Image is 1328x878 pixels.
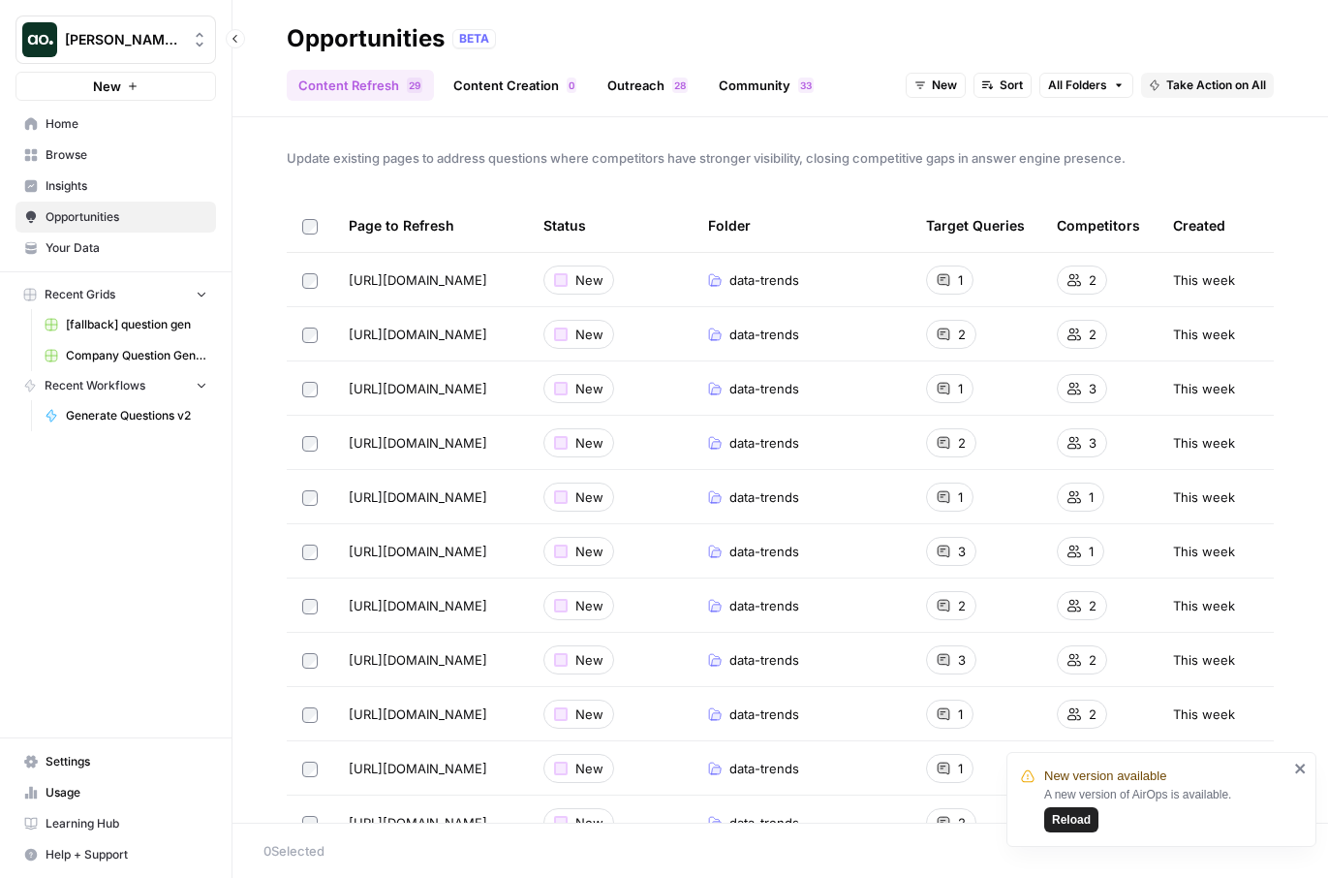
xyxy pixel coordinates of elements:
span: 2 [958,325,966,344]
div: A new version of AirOps is available. [1044,786,1288,832]
span: Recent Grids [45,286,115,303]
button: Help + Support [15,839,216,870]
span: [PERSON_NAME] Test [65,30,182,49]
span: [URL][DOMAIN_NAME] [349,433,487,453]
span: New [575,433,603,453]
span: [URL][DOMAIN_NAME] [349,542,487,561]
a: [fallback] question gen [36,309,216,340]
span: Opportunities [46,208,207,226]
div: 0 Selected [263,841,1297,861]
span: [URL][DOMAIN_NAME] [349,596,487,615]
button: New [15,72,216,101]
a: Usage [15,777,216,808]
button: Workspace: Dillon Test [15,16,216,64]
span: 1 [958,705,963,724]
span: Help + Support [46,846,207,863]
a: Your Data [15,233,216,264]
span: [URL][DOMAIN_NAME] [349,325,487,344]
span: [URL][DOMAIN_NAME] [349,705,487,724]
span: 3 [800,78,806,93]
a: Company Question Generation [36,340,216,371]
div: BETA [452,29,496,48]
span: data-trends [729,270,799,290]
span: New [575,759,603,778]
a: Outreach28 [596,70,699,101]
div: Folder [708,199,751,252]
span: 9 [415,78,420,93]
span: [URL][DOMAIN_NAME] [349,650,487,670]
div: Opportunities [287,23,445,54]
span: data-trends [729,542,799,561]
span: 2 [1089,325,1096,344]
span: 2 [1089,650,1096,670]
span: Recent Workflows [45,377,145,394]
span: This week [1173,433,1235,453]
a: Content Creation0 [442,70,588,101]
span: 3 [958,650,966,670]
span: New [575,596,603,615]
span: Update existing pages to address questions where competitors have stronger visibility, closing co... [287,148,1274,168]
span: Browse [46,146,207,164]
span: New [575,542,603,561]
span: New [575,325,603,344]
span: data-trends [729,596,799,615]
button: All Folders [1039,73,1133,98]
a: Generate Questions v2 [36,400,216,431]
button: New [906,73,966,98]
span: 2 [409,78,415,93]
span: This week [1173,487,1235,507]
span: This week [1173,650,1235,670]
div: Competitors [1057,199,1140,252]
span: Insights [46,177,207,195]
span: 0 [569,78,574,93]
span: data-trends [729,433,799,453]
span: New [932,77,957,94]
span: All Folders [1048,77,1107,94]
button: close [1294,761,1308,776]
span: 1 [1089,542,1094,561]
div: 0 [567,78,576,93]
span: data-trends [729,379,799,398]
span: 1 [958,487,963,507]
span: Usage [46,784,207,801]
span: 2 [1089,270,1096,290]
span: 3 [806,78,812,93]
button: Recent Workflows [15,371,216,400]
span: New [575,487,603,507]
div: Target Queries [926,199,1025,252]
span: This week [1173,379,1235,398]
span: data-trends [729,487,799,507]
div: Status [543,199,586,252]
span: This week [1173,542,1235,561]
span: [URL][DOMAIN_NAME] [349,270,487,290]
span: Learning Hub [46,815,207,832]
span: Reload [1052,811,1091,829]
span: This week [1173,325,1235,344]
div: Created [1173,199,1225,252]
span: 2 [958,813,966,832]
span: 2 [1089,596,1096,615]
span: This week [1173,270,1235,290]
a: Opportunities [15,202,216,233]
span: 1 [958,759,963,778]
span: 1 [1089,487,1094,507]
div: Page to Refresh [349,199,512,252]
div: 28 [672,78,688,93]
button: Take Action on All [1141,73,1274,98]
a: Community33 [707,70,825,101]
span: 3 [958,542,966,561]
a: Content Refresh29 [287,70,434,101]
span: New [575,705,603,724]
a: Settings [15,746,216,777]
img: Dillon Test Logo [22,22,57,57]
span: 2 [958,433,966,453]
span: [URL][DOMAIN_NAME] [349,813,487,832]
span: Home [46,115,207,133]
span: 1 [958,379,963,398]
button: Recent Grids [15,280,216,309]
span: New [93,77,121,96]
span: Sort [1000,77,1023,94]
span: 8 [680,78,686,93]
span: New [575,650,603,670]
span: data-trends [729,705,799,724]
